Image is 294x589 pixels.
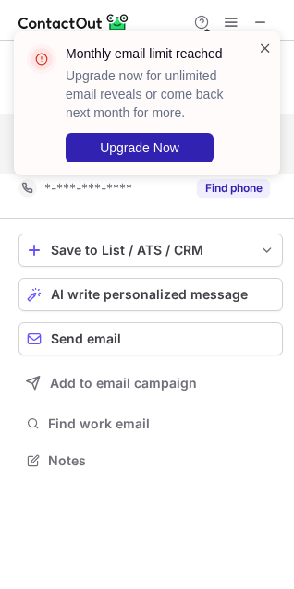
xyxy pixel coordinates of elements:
button: Send email [18,322,283,355]
button: Add to email campaign [18,367,283,400]
span: Find work email [48,415,276,432]
button: Find work email [18,411,283,437]
span: Add to email campaign [50,376,197,391]
span: Send email [51,331,121,346]
span: Notes [48,452,276,469]
button: Notes [18,448,283,474]
button: Upgrade Now [66,133,214,162]
span: AI write personalized message [51,287,248,302]
button: AI write personalized message [18,278,283,311]
header: Monthly email limit reached [66,44,236,63]
img: error [27,44,56,74]
span: Upgrade Now [100,140,179,155]
p: Upgrade now for unlimited email reveals or come back next month for more. [66,66,236,122]
button: save-profile-one-click [18,234,283,267]
div: Save to List / ATS / CRM [51,243,251,258]
img: ContactOut v5.3.10 [18,11,129,33]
